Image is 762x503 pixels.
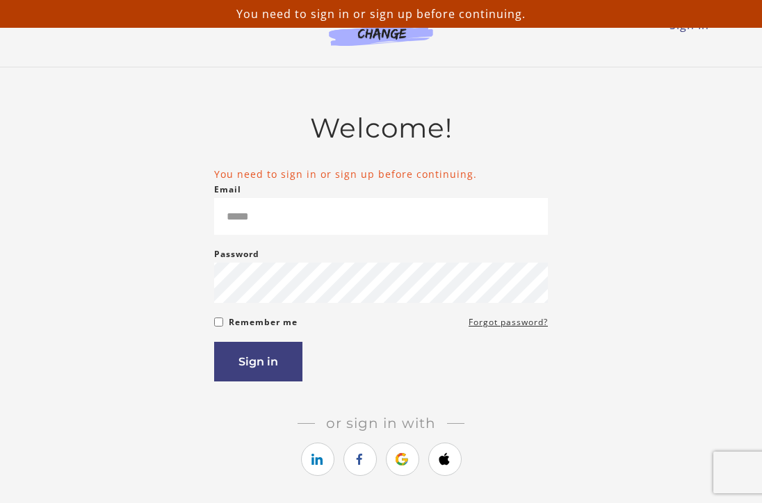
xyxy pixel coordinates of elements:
[229,314,298,331] label: Remember me
[386,443,419,476] a: https://courses.thinkific.com/users/auth/google?ss%5Breferral%5D=&ss%5Buser_return_to%5D=%2Fenrol...
[214,246,259,263] label: Password
[214,112,548,145] h2: Welcome!
[469,314,548,331] a: Forgot password?
[315,415,447,431] span: Or sign in with
[6,6,756,22] p: You need to sign in or sign up before continuing.
[214,342,302,381] button: Sign in
[301,443,334,476] a: https://courses.thinkific.com/users/auth/linkedin?ss%5Breferral%5D=&ss%5Buser_return_to%5D=%2Fenr...
[428,443,462,476] a: https://courses.thinkific.com/users/auth/apple?ss%5Breferral%5D=&ss%5Buser_return_to%5D=%2Fenroll...
[314,14,448,46] img: Agents of Change Logo
[214,167,548,181] li: You need to sign in or sign up before continuing.
[214,181,241,198] label: Email
[343,443,377,476] a: https://courses.thinkific.com/users/auth/facebook?ss%5Breferral%5D=&ss%5Buser_return_to%5D=%2Fenr...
